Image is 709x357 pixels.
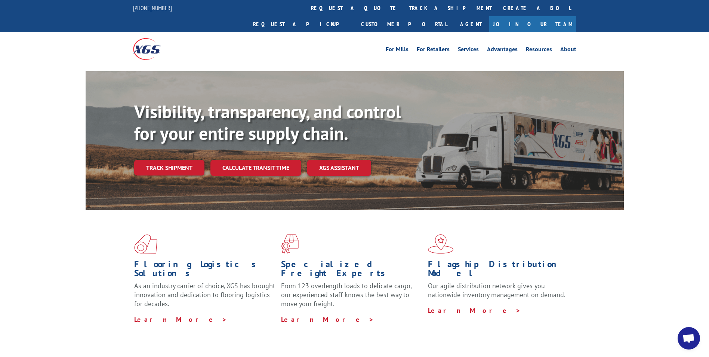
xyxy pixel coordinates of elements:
[307,160,371,176] a: XGS ASSISTANT
[133,4,172,12] a: [PHONE_NUMBER]
[489,16,576,32] a: Join Our Team
[678,327,700,350] div: Open chat
[134,100,401,145] b: Visibility, transparency, and control for your entire supply chain.
[247,16,355,32] a: Request a pickup
[526,46,552,55] a: Resources
[458,46,479,55] a: Services
[134,234,157,254] img: xgs-icon-total-supply-chain-intelligence-red
[560,46,576,55] a: About
[134,281,275,308] span: As an industry carrier of choice, XGS has brought innovation and dedication to flooring logistics...
[428,260,569,281] h1: Flagship Distribution Model
[134,315,227,324] a: Learn More >
[134,160,204,176] a: Track shipment
[487,46,518,55] a: Advantages
[428,281,565,299] span: Our agile distribution network gives you nationwide inventory management on demand.
[417,46,450,55] a: For Retailers
[428,306,521,315] a: Learn More >
[134,260,275,281] h1: Flooring Logistics Solutions
[428,234,454,254] img: xgs-icon-flagship-distribution-model-red
[210,160,301,176] a: Calculate transit time
[281,281,422,315] p: From 123 overlength loads to delicate cargo, our experienced staff knows the best way to move you...
[355,16,453,32] a: Customer Portal
[281,234,299,254] img: xgs-icon-focused-on-flooring-red
[281,260,422,281] h1: Specialized Freight Experts
[453,16,489,32] a: Agent
[386,46,409,55] a: For Mills
[281,315,374,324] a: Learn More >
